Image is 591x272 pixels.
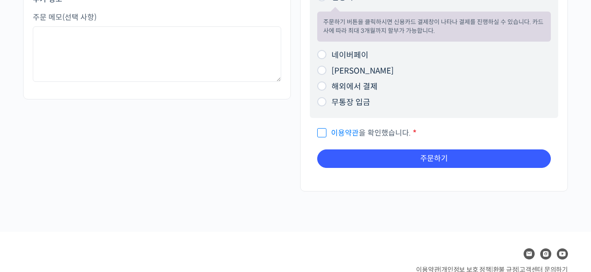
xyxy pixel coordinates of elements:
[323,18,545,36] p: 주문하기 버튼을 클릭하시면 신용카드 결제창이 나타나 결제를 진행하실 수 있습니다. 카드사에 따라 최대 3개월까지 할부가 가능합니다.
[33,13,281,22] label: 주문 메모
[84,210,96,217] span: 대화
[332,98,370,107] label: 무통장 입금
[143,209,154,216] span: 설정
[317,149,551,168] button: 주문하기
[62,12,96,22] span: (선택 사항)
[119,195,177,218] a: 설정
[29,209,35,216] span: 홈
[3,195,61,218] a: 홈
[317,128,411,138] span: 을 확인했습니다.
[332,66,394,76] label: [PERSON_NAME]
[332,82,378,92] label: 해외에서 결제
[332,50,368,60] label: 네이버페이
[413,128,416,138] abbr: 필수
[331,128,359,138] a: 이용약관
[61,195,119,218] a: 대화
